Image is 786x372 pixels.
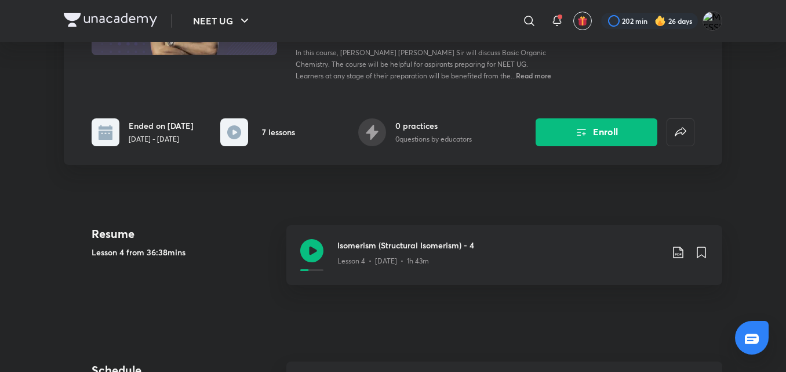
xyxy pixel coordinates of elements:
[296,48,546,80] span: In this course, [PERSON_NAME] [PERSON_NAME] Sir will discuss Basic Organic Chemistry. The course ...
[703,11,722,31] img: MESSI
[186,9,259,32] button: NEET UG
[129,120,194,132] h6: Ended on [DATE]
[536,118,657,146] button: Enroll
[654,15,666,27] img: streak
[337,256,429,266] p: Lesson 4 • [DATE] • 1h 43m
[262,126,295,138] h6: 7 lessons
[667,118,694,146] button: false
[92,225,277,243] h4: Resume
[129,134,194,145] p: [DATE] - [DATE]
[395,134,472,145] p: 0 questions by educators
[395,120,472,132] h6: 0 practices
[64,13,157,30] a: Company Logo
[577,16,588,26] img: avatar
[286,225,722,299] a: Isomerism (Structural Isomerism) - 4Lesson 4 • [DATE] • 1h 43m
[516,71,551,80] span: Read more
[92,246,277,258] h5: Lesson 4 from 36:38mins
[337,239,662,251] h3: Isomerism (Structural Isomerism) - 4
[64,13,157,27] img: Company Logo
[573,12,592,30] button: avatar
